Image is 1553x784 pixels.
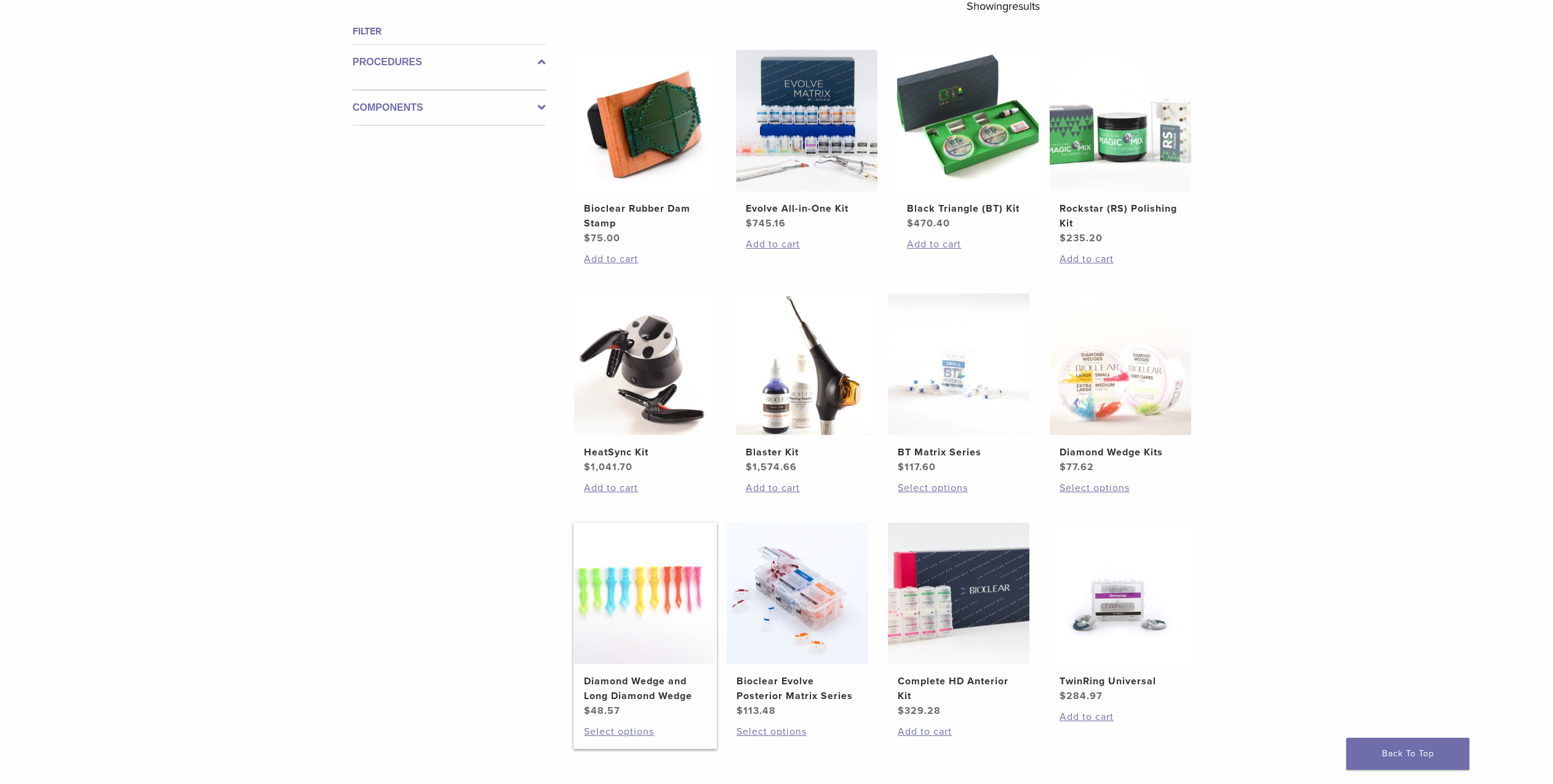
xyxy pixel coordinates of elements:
[737,674,858,703] h2: Bioclear Evolve Posterior Matrix Series
[907,201,1029,216] h2: Black Triangle (BT) Kit
[898,705,904,717] span: $
[573,294,717,474] a: HeatSync KitHeatSync Kit $1,041.70
[736,294,877,435] img: Blaster Kit
[584,724,706,739] a: Select options for “Diamond Wedge and Long Diamond Wedge”
[746,445,868,460] h2: Blaster Kit
[898,724,1020,739] a: Add to cart: “Complete HD Anterior Kit”
[1060,461,1066,473] span: $
[574,294,716,435] img: HeatSync Kit
[735,50,879,231] a: Evolve All-in-One KitEvolve All-in-One Kit $745.16
[1049,50,1192,246] a: Rockstar (RS) Polishing KitRockstar (RS) Polishing Kit $235.20
[584,232,620,244] bdi: 75.00
[887,522,1031,718] a: Complete HD Anterior KitComplete HD Anterior Kit $329.28
[584,674,706,703] h2: Diamond Wedge and Long Diamond Wedge
[1060,232,1103,244] bdi: 235.20
[735,294,879,474] a: Blaster KitBlaster Kit $1,574.66
[584,461,591,473] span: $
[1060,690,1066,702] span: $
[1060,674,1181,689] h2: TwinRing Universal
[746,217,786,230] bdi: 745.16
[746,461,797,473] bdi: 1,574.66
[898,674,1020,703] h2: Complete HD Anterior Kit
[1060,201,1181,231] h2: Rockstar (RS) Polishing Kit
[888,294,1029,435] img: BT Matrix Series
[1060,481,1181,495] a: Select options for “Diamond Wedge Kits”
[907,217,914,230] span: $
[746,461,753,473] span: $
[574,522,716,664] img: Diamond Wedge and Long Diamond Wedge
[1060,461,1094,473] bdi: 77.62
[573,50,717,246] a: Bioclear Rubber Dam StampBioclear Rubber Dam Stamp $75.00
[584,252,706,266] a: Add to cart: “Bioclear Rubber Dam Stamp”
[898,461,904,473] span: $
[584,232,591,244] span: $
[584,705,620,717] bdi: 48.57
[896,50,1040,231] a: Black Triangle (BT) KitBlack Triangle (BT) Kit $470.40
[1049,522,1192,703] a: TwinRing UniversalTwinRing Universal $284.97
[727,522,868,664] img: Bioclear Evolve Posterior Matrix Series
[1060,232,1066,244] span: $
[737,724,858,739] a: Select options for “Bioclear Evolve Posterior Matrix Series”
[1060,690,1103,702] bdi: 284.97
[898,445,1020,460] h2: BT Matrix Series
[1050,294,1191,435] img: Diamond Wedge Kits
[1060,252,1181,266] a: Add to cart: “Rockstar (RS) Polishing Kit”
[746,201,868,216] h2: Evolve All-in-One Kit
[746,217,753,230] span: $
[887,294,1031,474] a: BT Matrix SeriesBT Matrix Series $117.60
[897,50,1039,191] img: Black Triangle (BT) Kit
[584,705,591,717] span: $
[737,705,776,717] bdi: 113.48
[736,50,877,191] img: Evolve All-in-One Kit
[1049,294,1192,474] a: Diamond Wedge KitsDiamond Wedge Kits $77.62
[888,522,1029,664] img: Complete HD Anterior Kit
[726,522,869,718] a: Bioclear Evolve Posterior Matrix SeriesBioclear Evolve Posterior Matrix Series $113.48
[1050,50,1191,191] img: Rockstar (RS) Polishing Kit
[353,24,546,39] h4: Filter
[584,445,706,460] h2: HeatSync Kit
[1346,738,1469,770] a: Back To Top
[1060,710,1181,724] a: Add to cart: “TwinRing Universal”
[898,481,1020,495] a: Select options for “BT Matrix Series”
[746,481,868,495] a: Add to cart: “Blaster Kit”
[737,705,743,717] span: $
[746,237,868,252] a: Add to cart: “Evolve All-in-One Kit”
[353,55,546,70] label: Procedures
[584,201,706,231] h2: Bioclear Rubber Dam Stamp
[573,522,717,718] a: Diamond Wedge and Long Diamond WedgeDiamond Wedge and Long Diamond Wedge $48.57
[1060,445,1181,460] h2: Diamond Wedge Kits
[584,481,706,495] a: Add to cart: “HeatSync Kit”
[353,100,546,115] label: Components
[907,217,950,230] bdi: 470.40
[584,461,633,473] bdi: 1,041.70
[898,705,941,717] bdi: 329.28
[574,50,716,191] img: Bioclear Rubber Dam Stamp
[1050,522,1191,664] img: TwinRing Universal
[898,461,936,473] bdi: 117.60
[907,237,1029,252] a: Add to cart: “Black Triangle (BT) Kit”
